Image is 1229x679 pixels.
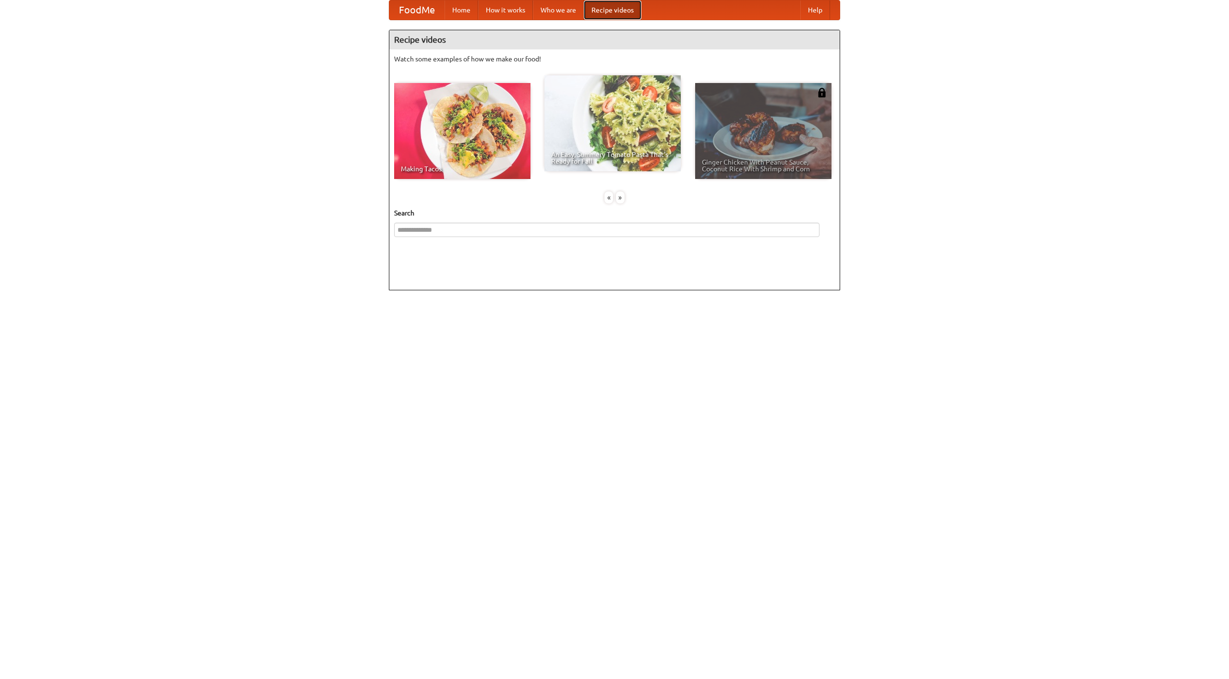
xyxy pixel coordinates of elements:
img: 483408.png [817,88,827,97]
a: Making Tacos [394,83,530,179]
h4: Recipe videos [389,30,840,49]
p: Watch some examples of how we make our food! [394,54,835,64]
a: Recipe videos [584,0,641,20]
div: « [604,191,613,203]
a: Help [800,0,830,20]
a: FoodMe [389,0,445,20]
span: Making Tacos [401,166,524,172]
span: An Easy, Summery Tomato Pasta That's Ready for Fall [551,151,674,165]
h5: Search [394,208,835,218]
a: Home [445,0,478,20]
a: How it works [478,0,533,20]
div: » [616,191,625,203]
a: Who we are [533,0,584,20]
a: An Easy, Summery Tomato Pasta That's Ready for Fall [544,75,681,171]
